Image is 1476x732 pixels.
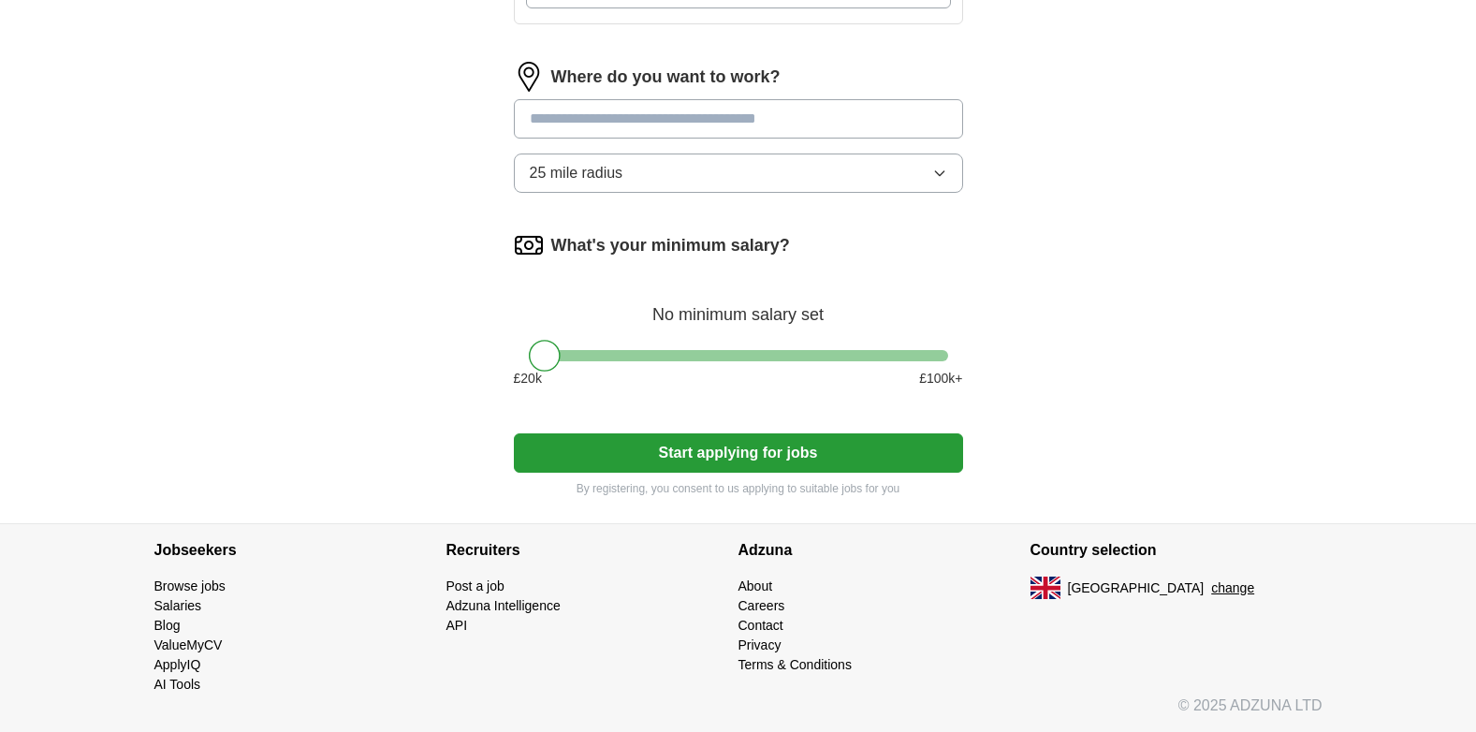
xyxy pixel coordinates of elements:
[738,598,785,613] a: Careers
[514,480,963,497] p: By registering, you consent to us applying to suitable jobs for you
[1030,577,1060,599] img: UK flag
[514,369,542,388] span: £ 20 k
[446,598,561,613] a: Adzuna Intelligence
[738,657,852,672] a: Terms & Conditions
[154,637,223,652] a: ValueMyCV
[551,65,781,90] label: Where do you want to work?
[154,677,201,692] a: AI Tools
[738,637,782,652] a: Privacy
[154,598,202,613] a: Salaries
[551,233,790,258] label: What's your minimum salary?
[154,578,226,593] a: Browse jobs
[530,162,623,184] span: 25 mile radius
[919,369,962,388] span: £ 100 k+
[1211,578,1254,598] button: change
[446,578,504,593] a: Post a job
[514,154,963,193] button: 25 mile radius
[139,695,1337,732] div: © 2025 ADZUNA LTD
[514,433,963,473] button: Start applying for jobs
[738,578,773,593] a: About
[514,230,544,260] img: salary.png
[1068,578,1205,598] span: [GEOGRAPHIC_DATA]
[1030,524,1323,577] h4: Country selection
[446,618,468,633] a: API
[514,283,963,328] div: No minimum salary set
[514,62,544,92] img: location.png
[154,657,201,672] a: ApplyIQ
[154,618,181,633] a: Blog
[738,618,783,633] a: Contact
